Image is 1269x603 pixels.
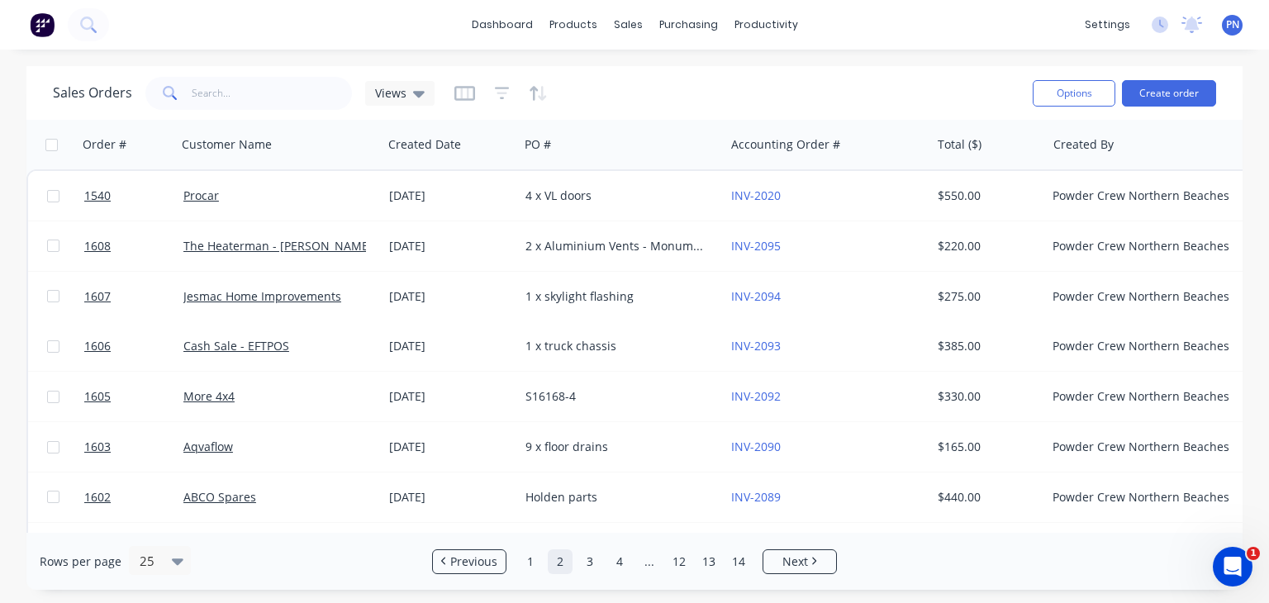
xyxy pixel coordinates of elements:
[525,388,709,405] div: S16168-4
[731,338,781,354] a: INV-2093
[1053,238,1236,254] div: Powder Crew Northern Beaches
[731,489,781,505] a: INV-2089
[525,338,709,354] div: 1 x truck chassis
[182,136,272,153] div: Customer Name
[938,136,981,153] div: Total ($)
[731,388,781,404] a: INV-2092
[425,549,844,574] ul: Pagination
[938,188,1034,204] div: $550.00
[607,549,632,574] a: Page 4
[637,549,662,574] a: Jump forward
[389,439,512,455] div: [DATE]
[525,136,551,153] div: PO #
[84,288,111,305] span: 1607
[84,523,183,572] a: 1601
[938,489,1034,506] div: $440.00
[183,439,233,454] a: Aqvaflow
[433,553,506,570] a: Previous page
[84,439,111,455] span: 1603
[1053,338,1236,354] div: Powder Crew Northern Beaches
[84,338,111,354] span: 1606
[1053,439,1236,455] div: Powder Crew Northern Beaches
[782,553,808,570] span: Next
[938,338,1034,354] div: $385.00
[389,238,512,254] div: [DATE]
[1033,80,1115,107] button: Options
[606,12,651,37] div: sales
[763,553,836,570] a: Next page
[389,489,512,506] div: [DATE]
[83,136,126,153] div: Order #
[389,338,512,354] div: [DATE]
[577,549,602,574] a: Page 3
[375,84,406,102] span: Views
[518,549,543,574] a: Page 1
[84,238,111,254] span: 1608
[84,372,183,421] a: 1605
[84,388,111,405] span: 1605
[1226,17,1239,32] span: PN
[1077,12,1138,37] div: settings
[1053,388,1236,405] div: Powder Crew Northern Beaches
[525,439,709,455] div: 9 x floor drains
[84,221,183,271] a: 1608
[84,489,111,506] span: 1602
[1053,288,1236,305] div: Powder Crew Northern Beaches
[53,85,132,101] h1: Sales Orders
[938,439,1034,455] div: $165.00
[525,288,709,305] div: 1 x skylight flashing
[389,288,512,305] div: [DATE]
[183,489,256,505] a: ABCO Spares
[40,553,121,570] span: Rows per page
[938,388,1034,405] div: $330.00
[548,549,573,574] a: Page 2 is your current page
[541,12,606,37] div: products
[726,549,751,574] a: Page 14
[30,12,55,37] img: Factory
[389,388,512,405] div: [DATE]
[726,12,806,37] div: productivity
[731,288,781,304] a: INV-2094
[84,422,183,472] a: 1603
[1122,80,1216,107] button: Create order
[1213,547,1252,586] iframe: Intercom live chat
[667,549,692,574] a: Page 12
[1053,188,1236,204] div: Powder Crew Northern Beaches
[731,238,781,254] a: INV-2095
[183,288,341,304] a: Jesmac Home Improvements
[651,12,726,37] div: purchasing
[84,472,183,522] a: 1602
[731,136,840,153] div: Accounting Order #
[1053,136,1114,153] div: Created By
[183,338,289,354] a: Cash Sale - EFTPOS
[192,77,353,110] input: Search...
[389,188,512,204] div: [DATE]
[525,188,709,204] div: 4 x VL doors
[183,188,219,203] a: Procar
[183,238,469,254] a: The Heaterman - [PERSON_NAME]/[PERSON_NAME]
[938,288,1034,305] div: $275.00
[1247,547,1260,560] span: 1
[84,188,111,204] span: 1540
[696,549,721,574] a: Page 13
[731,188,781,203] a: INV-2020
[525,238,709,254] div: 2 x Aluminium Vents - Monument Matt
[525,489,709,506] div: Holden parts
[450,553,497,570] span: Previous
[388,136,461,153] div: Created Date
[1053,489,1236,506] div: Powder Crew Northern Beaches
[183,388,235,404] a: More 4x4
[731,439,781,454] a: INV-2090
[84,171,183,221] a: 1540
[938,238,1034,254] div: $220.00
[463,12,541,37] a: dashboard
[84,272,183,321] a: 1607
[84,321,183,371] a: 1606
